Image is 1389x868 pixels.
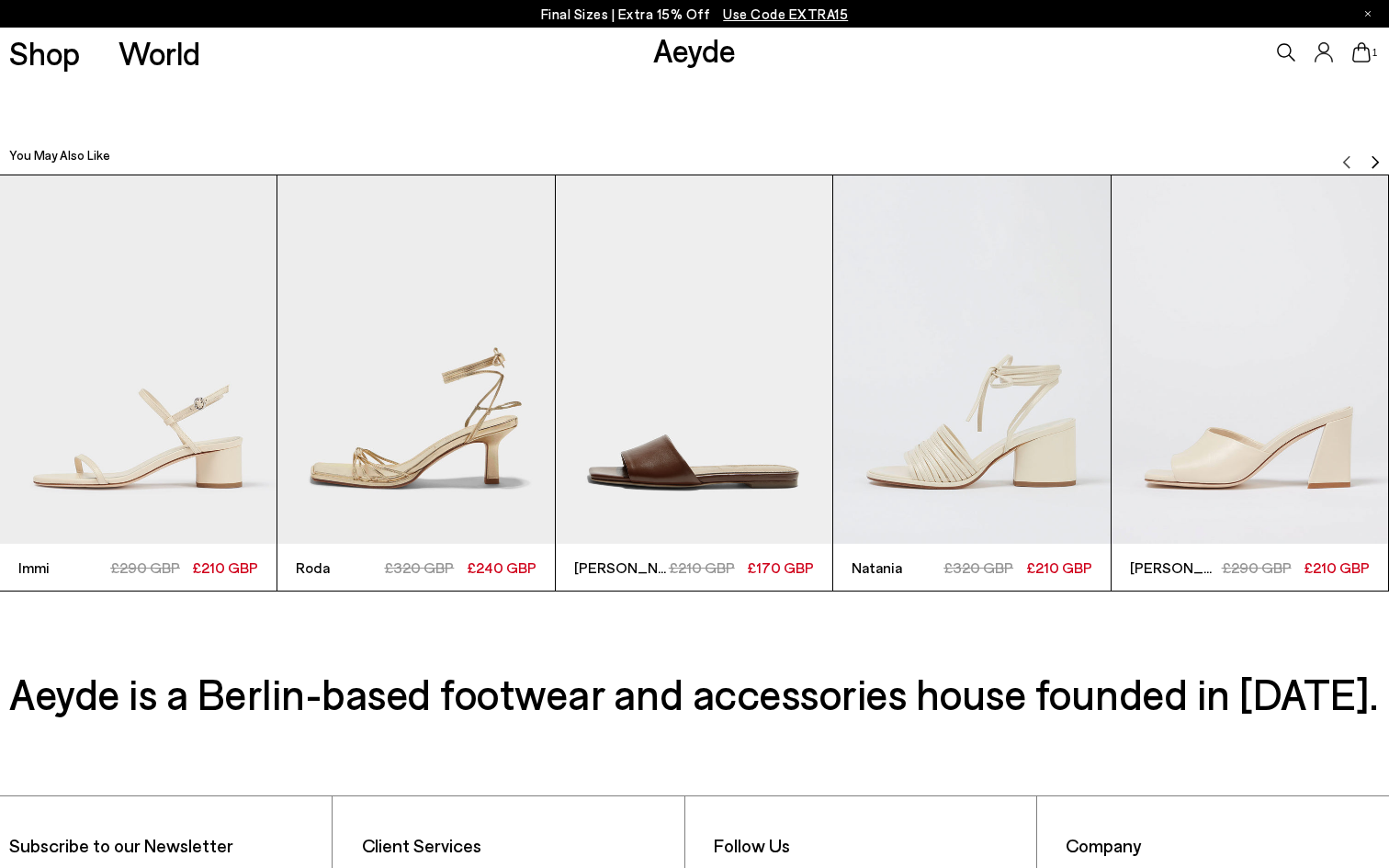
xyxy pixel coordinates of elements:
img: Anna Leather Sandals [556,175,832,545]
li: Company [1066,834,1380,857]
a: Natania £320 GBP £210 GBP [833,175,1110,591]
a: [PERSON_NAME] £210 GBP £170 GBP [556,175,832,591]
img: svg%3E [1339,155,1354,170]
div: 5 / 6 [1112,175,1389,592]
img: Sandi Leather Sandals [1112,175,1388,545]
span: £210 GBP [1026,558,1092,576]
span: Natania [852,557,943,579]
button: Next slide [1368,141,1383,169]
span: £320 GBP [943,558,1013,576]
h2: You May Also Like [9,146,110,164]
span: £290 GBP [1222,558,1292,576]
a: Aeyde [653,30,736,69]
p: Final Sizes | Extra 15% Off [541,3,849,26]
li: Client Services [362,834,675,857]
div: 4 / 6 [833,175,1111,592]
a: [PERSON_NAME] £290 GBP £210 GBP [1112,175,1388,591]
img: svg%3E [1368,155,1383,170]
span: £170 GBP [747,558,814,576]
li: Follow Us [714,834,1027,857]
div: 2 / 6 [277,175,555,592]
span: £320 GBP [384,558,454,576]
img: Natania Leather Lace-Up Sandals [833,175,1110,545]
button: Previous slide [1339,141,1354,169]
span: Immi [18,557,110,579]
a: Roda £320 GBP £240 GBP [277,175,554,591]
a: Shop [9,37,80,69]
a: World [119,37,200,69]
img: Roda Leather Lace-Up Sandals [277,175,554,545]
p: Subscribe to our Newsletter [9,834,322,857]
span: Navigate to /collections/ss25-final-sizes [723,6,848,22]
span: £290 GBP [110,558,180,576]
span: £210 GBP [1304,558,1370,576]
span: £210 GBP [192,558,258,576]
div: 3 / 6 [556,175,833,592]
span: £240 GBP [467,558,536,576]
span: [PERSON_NAME] [574,557,669,579]
a: 1 [1352,42,1371,62]
span: Roda [296,557,384,579]
span: £210 GBP [669,558,735,576]
span: 1 [1371,48,1380,58]
span: [PERSON_NAME] [1130,557,1222,579]
h3: Aeyde is a Berlin-based footwear and accessories house founded in [DATE]. [9,668,1379,718]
